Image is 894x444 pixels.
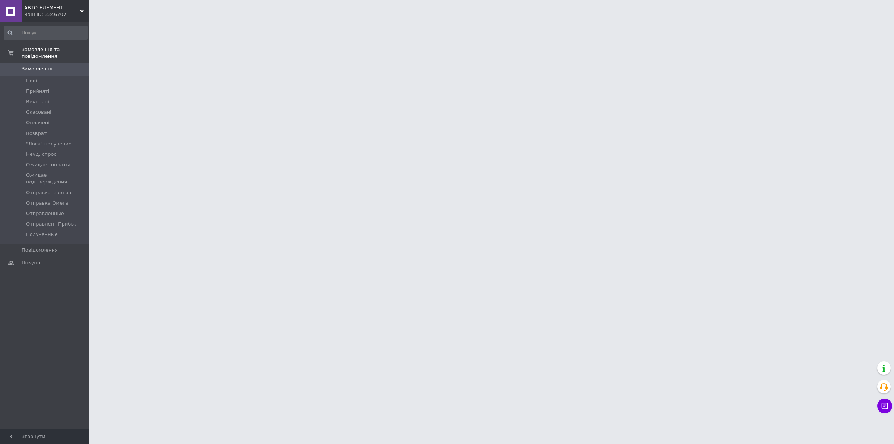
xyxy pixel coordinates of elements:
span: Повідомлення [22,247,58,254]
span: Замовлення та повідомлення [22,46,89,60]
span: Нові [26,78,37,84]
span: Отправка- завтра [26,189,71,196]
span: АВТО-ЕЛЕМЕНТ [24,4,80,11]
span: Замовлення [22,66,53,72]
span: Виконані [26,98,49,105]
span: Неуд. спрос [26,151,57,158]
span: Отправка Омега [26,200,68,207]
span: Ожидает оплаты [26,161,70,168]
span: "Лоск" получение [26,141,72,147]
span: Отправлен+Прибыл [26,221,78,227]
input: Пошук [4,26,88,40]
span: Ожидает подтверждения [26,172,87,185]
span: Скасовані [26,109,51,116]
button: Чат з покупцем [877,399,892,413]
span: Возврат [26,130,47,137]
span: Покупці [22,259,42,266]
span: Оплачені [26,119,50,126]
span: Полученные [26,231,58,238]
div: Ваш ID: 3346707 [24,11,89,18]
span: Прийняті [26,88,49,95]
span: Отправленные [26,210,64,217]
